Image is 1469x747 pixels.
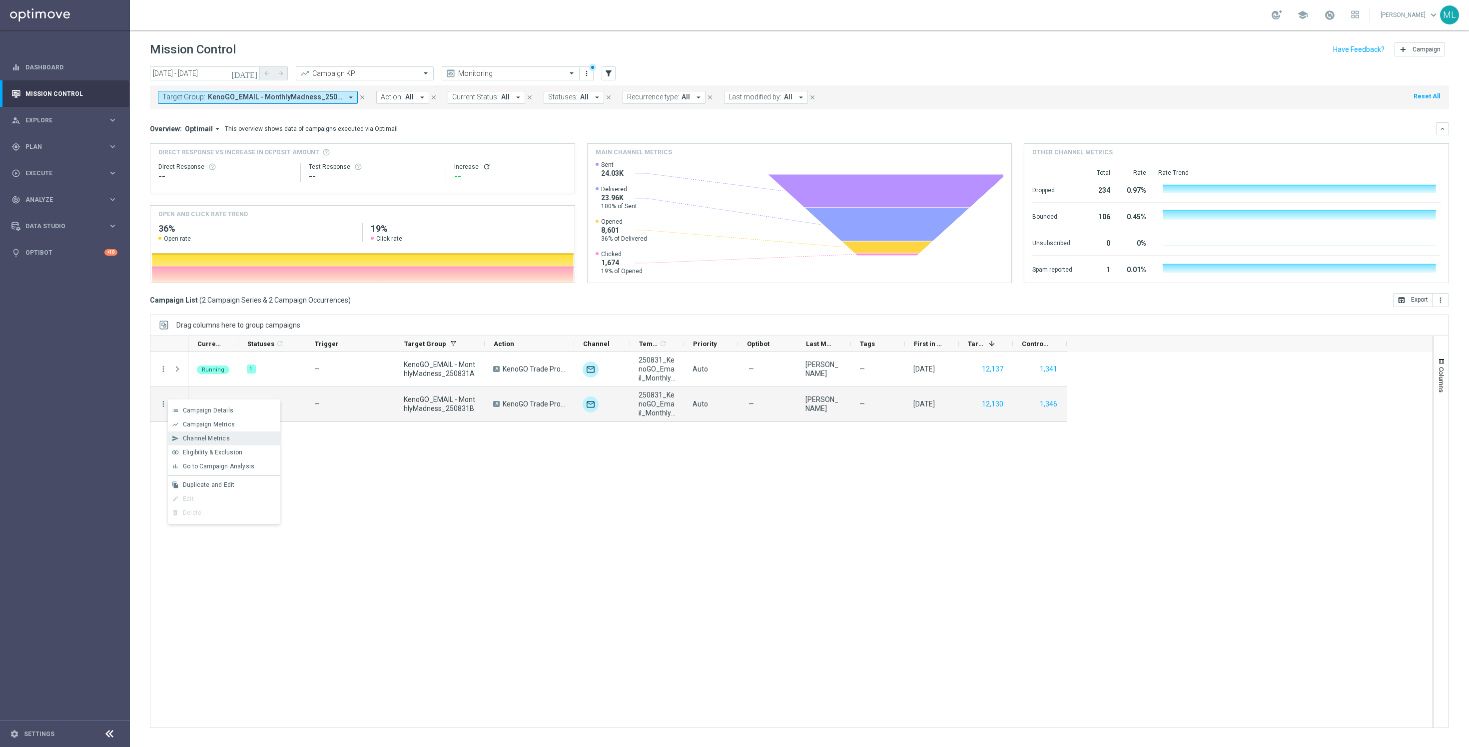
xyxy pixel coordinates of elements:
span: Recurrence type: [627,93,679,101]
div: Analyze [11,195,108,204]
div: Press SPACE to select this row. [188,352,1067,387]
span: 250831_KenoGO_Email_MonthlyMadness_AugustB [639,390,676,417]
button: filter_alt [602,66,616,80]
i: keyboard_arrow_right [108,221,117,231]
div: Dashboard [11,54,117,80]
span: Click rate [376,235,402,243]
button: Optimail arrow_drop_down [182,124,225,133]
span: A [493,366,500,372]
div: 0.01% [1122,261,1146,277]
span: Campaign [1413,46,1441,53]
div: 234 [1084,181,1110,197]
div: Direct Response [158,163,292,171]
span: Plan [25,144,108,150]
span: KenoGO_EMAIL - MonthlyMadness_250831A [404,360,476,378]
button: Statuses: All arrow_drop_down [544,91,604,104]
i: close [809,94,816,101]
div: 0.97% [1122,181,1146,197]
span: 36% of Delivered [601,235,647,243]
multiple-options-button: Export to CSV [1393,296,1449,304]
button: bar_chart Go to Campaign Analysis [168,459,280,473]
span: Statuses: [548,93,578,101]
i: close [605,94,612,101]
button: file_copy Duplicate and Edit [168,478,280,492]
i: arrow_drop_down [346,93,355,102]
button: gps_fixed Plan keyboard_arrow_right [11,143,118,151]
button: more_vert [1433,293,1449,307]
i: filter_alt [604,69,613,78]
button: close [706,92,715,103]
span: KenoGO Trade Promotion [503,399,566,408]
span: Last Modified By [806,340,834,348]
div: 0 [1084,234,1110,250]
span: Tags [860,340,875,348]
div: Increase [454,163,567,171]
button: Reset All [1413,91,1441,102]
i: [DATE] [231,69,258,78]
span: Channel [583,340,610,348]
span: Calculate column [658,338,667,349]
h4: OPEN AND CLICK RATE TREND [158,210,248,219]
i: keyboard_arrow_right [108,195,117,204]
button: Mission Control [11,90,118,98]
span: First in Range [914,340,942,348]
i: arrow_drop_down [213,124,222,133]
button: list Campaign Details [168,403,280,417]
div: lightbulb Optibot +10 [11,249,118,257]
span: Execute [25,170,108,176]
span: Analyze [25,197,108,203]
h2: 19% [371,223,567,235]
i: add [1399,45,1407,53]
span: All [405,93,414,101]
div: equalizer Dashboard [11,63,118,71]
i: more_vert [159,365,168,373]
i: file_copy [172,481,179,488]
span: All [784,93,792,101]
div: ML [1440,5,1459,24]
span: Auto [693,365,708,373]
span: KenoGO Trade Promotion [503,365,566,373]
i: refresh [659,340,667,348]
span: 2 Campaign Series & 2 Campaign Occurrences [202,296,348,305]
button: 12,137 [981,363,1004,375]
span: Delivered [601,185,637,193]
a: Settings [24,731,54,737]
button: 1,341 [1039,363,1058,375]
div: track_changes Analyze keyboard_arrow_right [11,196,118,204]
div: Optimail [583,396,599,412]
button: more_vert [582,67,592,79]
i: refresh [483,163,491,171]
div: Total [1084,169,1110,177]
i: more_vert [1437,296,1445,304]
button: add Campaign [1395,42,1445,56]
i: settings [10,730,19,739]
span: Duplicate and Edit [183,481,234,488]
input: Have Feedback? [1333,46,1385,53]
span: ) [348,296,351,305]
span: Explore [25,117,108,123]
button: arrow_back [260,66,274,80]
i: trending_up [300,68,310,78]
i: person_search [11,116,20,125]
span: ( [199,296,202,305]
span: Optimail [185,124,213,133]
input: Select date range [150,66,260,80]
div: Test Response [309,163,438,171]
div: Data Studio [11,222,108,231]
span: Calculate column [274,338,284,349]
ng-select: Monitoring [442,66,580,80]
i: refresh [276,340,284,348]
span: — [859,399,865,408]
span: 19% of Opened [601,267,643,275]
div: Spam reported [1032,261,1072,277]
div: This overview shows data of campaigns executed via Optimail [225,124,398,133]
button: keyboard_arrow_down [1436,122,1449,135]
button: Data Studio keyboard_arrow_right [11,222,118,230]
button: close [604,92,613,103]
span: KenoGO_EMAIL - MonthlyMadness_250831A KenoGO_EMAIL - MonthlyMadness_250831B Master_TG_KENOGO_Mont... [208,93,342,101]
i: close [707,94,714,101]
div: Rate [1122,169,1146,177]
div: Row Groups [176,321,300,329]
button: show_chart Campaign Metrics [168,417,280,431]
